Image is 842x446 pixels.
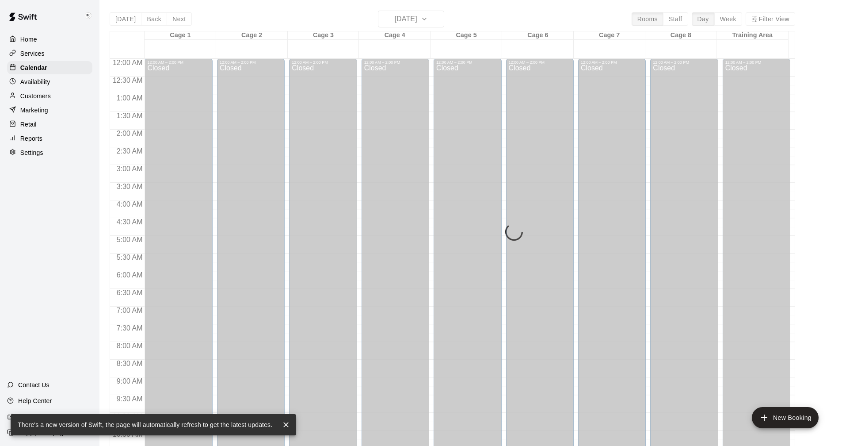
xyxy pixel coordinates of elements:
[581,60,643,65] div: 12:00 AM – 2:00 PM
[114,183,145,190] span: 3:30 AM
[20,148,43,157] p: Settings
[114,218,145,226] span: 4:30 AM
[114,130,145,137] span: 2:00 AM
[7,47,92,60] a: Services
[114,377,145,385] span: 9:00 AM
[725,60,788,65] div: 12:00 AM – 2:00 PM
[216,31,288,40] div: Cage 2
[110,413,145,420] span: 10:00 AM
[114,342,145,350] span: 8:00 AM
[20,92,51,100] p: Customers
[110,77,145,84] span: 12:30 AM
[509,60,571,65] div: 12:00 AM – 2:00 PM
[114,236,145,243] span: 5:00 AM
[7,118,92,131] a: Retail
[114,112,145,119] span: 1:30 AM
[288,31,359,40] div: Cage 3
[7,61,92,74] a: Calendar
[114,254,145,261] span: 5:30 AM
[20,106,48,115] p: Marketing
[114,307,145,314] span: 7:00 AM
[359,31,431,40] div: Cage 4
[20,77,50,86] p: Availability
[81,7,99,25] div: Keith Brooks
[716,31,788,40] div: Training Area
[114,165,145,173] span: 3:00 AM
[20,120,37,129] p: Retail
[364,60,427,65] div: 12:00 AM – 2:00 PM
[431,31,502,40] div: Cage 5
[114,200,145,208] span: 4:00 AM
[114,289,145,296] span: 6:30 AM
[436,60,499,65] div: 12:00 AM – 2:00 PM
[114,94,145,102] span: 1:00 AM
[110,59,145,66] span: 12:00 AM
[114,395,145,403] span: 9:30 AM
[220,60,282,65] div: 12:00 AM – 2:00 PM
[114,324,145,332] span: 7:30 AM
[7,89,92,103] a: Customers
[502,31,574,40] div: Cage 6
[18,381,50,389] p: Contact Us
[20,134,42,143] p: Reports
[20,63,47,72] p: Calendar
[18,417,272,433] div: There's a new version of Swift, the page will automatically refresh to get the latest updates.
[83,11,93,21] img: Keith Brooks
[7,146,92,159] a: Settings
[645,31,717,40] div: Cage 8
[752,407,819,428] button: add
[292,60,354,65] div: 12:00 AM – 2:00 PM
[7,33,92,46] a: Home
[114,271,145,279] span: 6:00 AM
[18,412,66,421] p: View public page
[279,418,293,431] button: close
[574,31,645,40] div: Cage 7
[7,75,92,88] a: Availability
[7,132,92,145] a: Reports
[147,60,210,65] div: 12:00 AM – 2:00 PM
[114,360,145,367] span: 8:30 AM
[20,35,37,44] p: Home
[18,396,52,405] p: Help Center
[145,31,216,40] div: Cage 1
[7,104,92,117] a: Marketing
[653,60,715,65] div: 12:00 AM – 2:00 PM
[114,147,145,155] span: 2:30 AM
[20,49,45,58] p: Services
